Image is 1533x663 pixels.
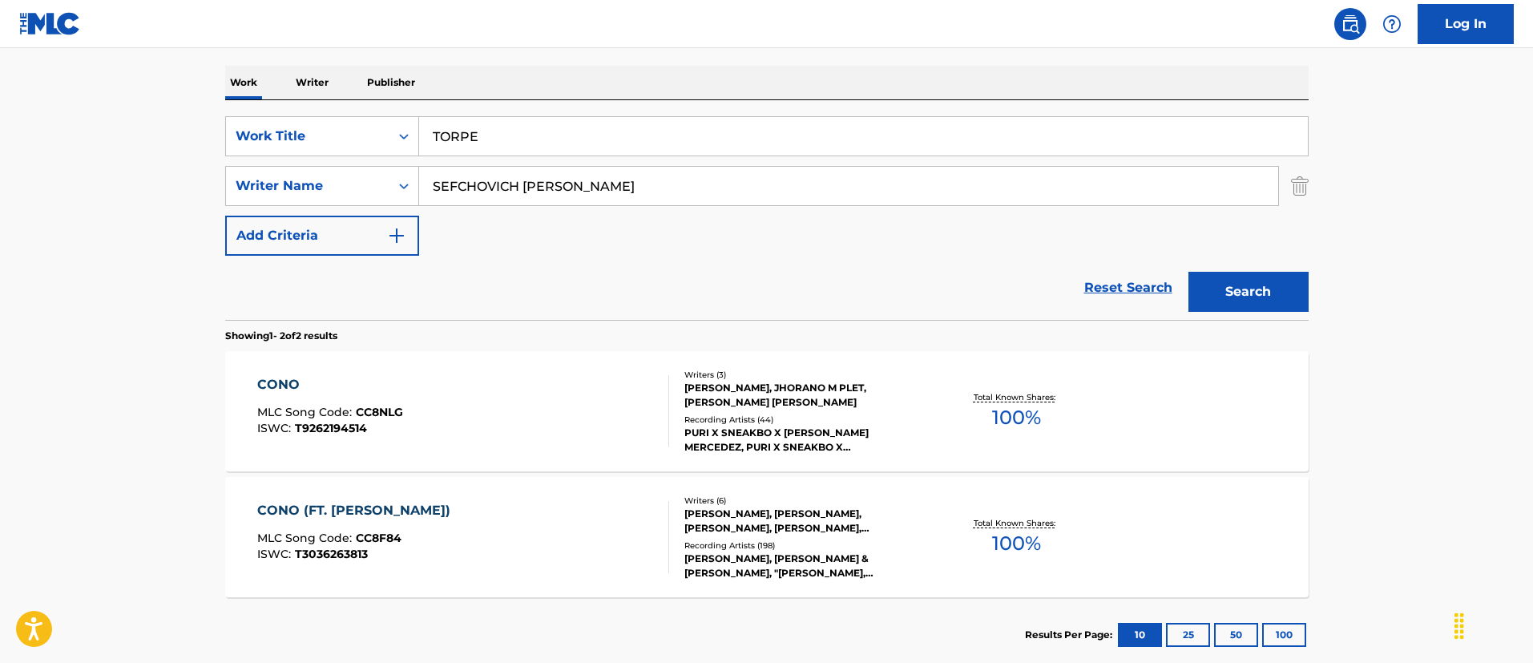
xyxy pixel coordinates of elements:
[225,351,1309,471] a: CONOMLC Song Code:CC8NLGISWC:T9262194514Writers (3)[PERSON_NAME], JHORANO M PLET, [PERSON_NAME] [...
[1076,270,1180,305] a: Reset Search
[974,517,1059,529] p: Total Known Shares:
[1453,586,1533,663] iframe: Chat Widget
[236,127,380,146] div: Work Title
[684,552,926,580] div: [PERSON_NAME], [PERSON_NAME] & [PERSON_NAME], "[PERSON_NAME], [PERSON_NAME], [PERSON_NAME]", [PER...
[236,176,380,196] div: Writer Name
[225,66,262,99] p: Work
[1118,623,1162,647] button: 10
[356,531,401,545] span: CC8F84
[1376,8,1408,40] div: Help
[257,501,458,520] div: CONO (FT. [PERSON_NAME])
[974,391,1059,403] p: Total Known Shares:
[1382,14,1402,34] img: help
[387,226,406,245] img: 9d2ae6d4665cec9f34b9.svg
[1291,166,1309,206] img: Delete Criterion
[356,405,403,419] span: CC8NLG
[225,216,419,256] button: Add Criteria
[295,421,367,435] span: T9262194514
[225,116,1309,320] form: Search Form
[992,529,1041,558] span: 100 %
[1214,623,1258,647] button: 50
[257,421,295,435] span: ISWC :
[1341,14,1360,34] img: search
[257,531,356,545] span: MLC Song Code :
[684,507,926,536] div: [PERSON_NAME], [PERSON_NAME], [PERSON_NAME], [PERSON_NAME], [PERSON_NAME] [PERSON_NAME]
[257,375,403,394] div: CONO
[684,381,926,410] div: [PERSON_NAME], JHORANO M PLET, [PERSON_NAME] [PERSON_NAME]
[291,66,333,99] p: Writer
[1262,623,1306,647] button: 100
[19,12,81,35] img: MLC Logo
[225,329,337,343] p: Showing 1 - 2 of 2 results
[1025,628,1116,642] p: Results Per Page:
[684,369,926,381] div: Writers ( 3 )
[684,495,926,507] div: Writers ( 6 )
[992,403,1041,432] span: 100 %
[1418,4,1514,44] a: Log In
[257,547,295,561] span: ISWC :
[1188,272,1309,312] button: Search
[684,540,926,552] div: Recording Artists ( 198 )
[295,547,368,561] span: T3036263813
[362,66,420,99] p: Publisher
[684,414,926,426] div: Recording Artists ( 44 )
[257,405,356,419] span: MLC Song Code :
[1166,623,1210,647] button: 25
[225,477,1309,597] a: CONO (FT. [PERSON_NAME])MLC Song Code:CC8F84ISWC:T3036263813Writers (6)[PERSON_NAME], [PERSON_NAM...
[684,426,926,455] div: PURI X SNEAKBO X [PERSON_NAME] MERCEDEZ, PURI X SNEAKBO X [PERSON_NAME] MERCEDEZ, CEKY VICINY,EL ...
[1334,8,1366,40] a: Public Search
[1446,602,1472,650] div: Drag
